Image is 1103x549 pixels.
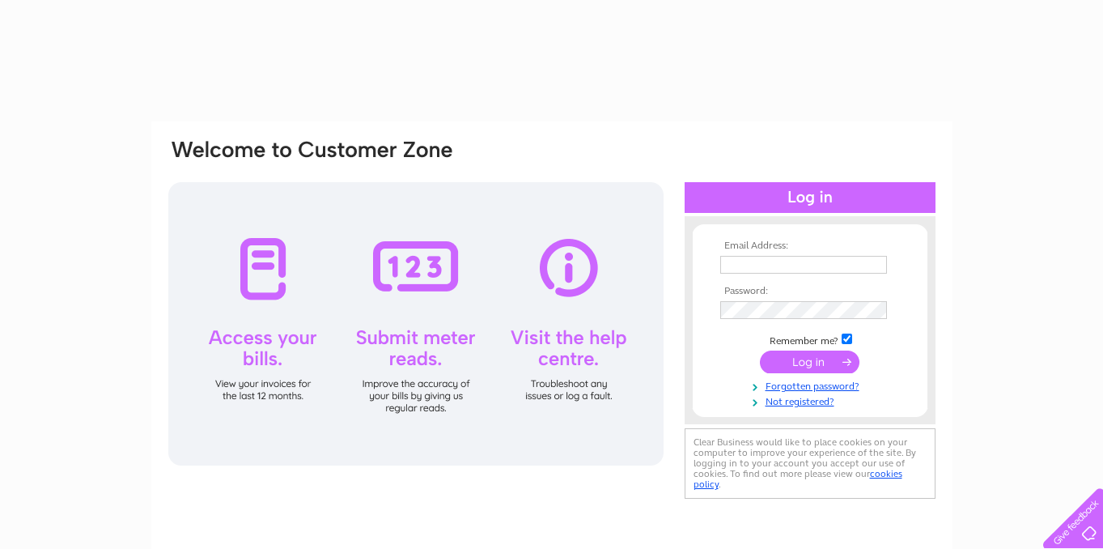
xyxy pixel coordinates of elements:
[716,331,904,347] td: Remember me?
[720,393,904,408] a: Not registered?
[716,286,904,297] th: Password:
[760,351,859,373] input: Submit
[685,428,935,499] div: Clear Business would like to place cookies on your computer to improve your experience of the sit...
[716,240,904,252] th: Email Address:
[720,377,904,393] a: Forgotten password?
[694,468,902,490] a: cookies policy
